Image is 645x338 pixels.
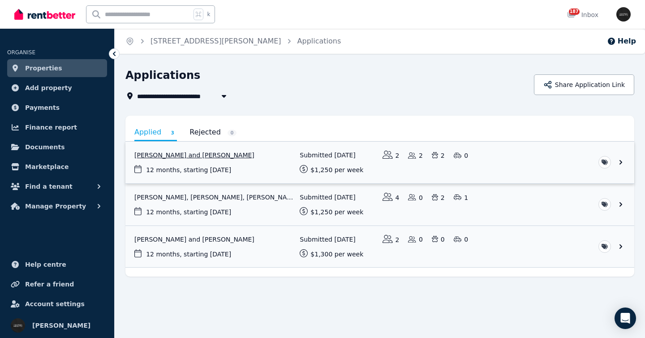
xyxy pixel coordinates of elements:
span: Finance report [25,122,77,133]
span: Find a tenant [25,181,73,192]
a: Payments [7,99,107,117]
a: Marketplace [7,158,107,176]
span: Add property [25,82,72,93]
button: Help [607,36,636,47]
h1: Applications [125,68,200,82]
span: Payments [25,102,60,113]
a: Documents [7,138,107,156]
a: Rejected [189,125,236,140]
a: Applications [297,37,341,45]
span: 0 [228,130,236,136]
a: Refer a friend [7,275,107,293]
div: Open Intercom Messenger [615,308,636,329]
img: Tim Troy [11,318,25,333]
button: Find a tenant [7,178,107,195]
span: ORGANISE [7,49,35,56]
div: Inbox [567,10,598,19]
span: Manage Property [25,201,86,212]
img: RentBetter [14,8,75,21]
img: Tim Troy [616,7,631,22]
span: 3 [168,130,177,136]
a: View application: Tobias Van Pel and Yvonne Hofstee [125,142,634,183]
span: Account settings [25,299,85,309]
a: View application: Alexis Tram, Jamie Nolan, Katherine Martin, and Samuel Pape [125,184,634,225]
span: Properties [25,63,62,74]
a: Help centre [7,256,107,273]
nav: Breadcrumb [115,29,352,54]
a: Add property [7,79,107,97]
span: 187 [569,9,580,15]
a: View application: Jordan Ranson and Nathan Hughes [125,226,634,268]
a: Finance report [7,118,107,136]
span: Help centre [25,259,66,270]
span: Documents [25,142,65,152]
span: [PERSON_NAME] [32,320,90,331]
a: Properties [7,59,107,77]
a: [STREET_ADDRESS][PERSON_NAME] [150,37,281,45]
a: Applied [134,125,177,141]
span: Marketplace [25,161,69,172]
span: k [207,11,210,18]
button: Share Application Link [534,74,634,95]
a: Account settings [7,295,107,313]
button: Manage Property [7,197,107,215]
span: Refer a friend [25,279,74,290]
